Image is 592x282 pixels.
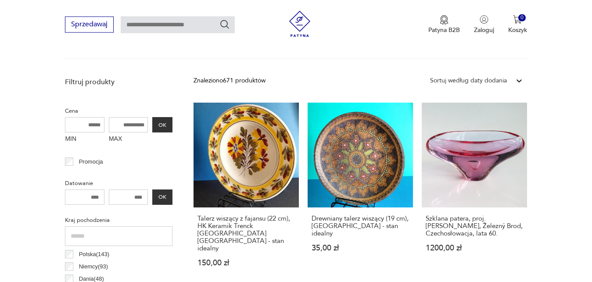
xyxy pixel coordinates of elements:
[65,77,172,87] p: Filtruj produkty
[518,14,526,21] div: 0
[513,15,522,24] img: Ikona koszyka
[440,15,448,25] img: Ikona medalu
[65,178,172,188] p: Datowanie
[508,26,527,34] p: Koszyk
[197,259,295,267] p: 150,00 zł
[474,15,494,34] button: Zaloguj
[79,250,109,259] p: Polska ( 143 )
[65,132,104,146] label: MIN
[474,26,494,34] p: Zaloguj
[312,215,409,237] h3: Drewniany talerz wiszący (19 cm), [GEOGRAPHIC_DATA] - stan idealny
[65,16,114,32] button: Sprzedawaj
[287,11,313,37] img: Patyna - sklep z meblami i dekoracjami vintage
[79,262,108,271] p: Niemcy ( 93 )
[65,215,172,225] p: Kraj pochodzenia
[152,189,172,205] button: OK
[79,157,103,167] p: Promocja
[219,19,230,29] button: Szukaj
[428,15,460,34] button: Patyna B2B
[426,215,523,237] h3: Szklana patera, proj. [PERSON_NAME], Železný Brod, Czechosłowacja, lata 60.
[428,15,460,34] a: Ikona medaluPatyna B2B
[312,244,409,252] p: 35,00 zł
[428,26,460,34] p: Patyna B2B
[426,244,523,252] p: 1200,00 zł
[194,76,266,86] div: Znaleziono 671 produktów
[65,106,172,116] p: Cena
[109,132,148,146] label: MAX
[508,15,527,34] button: 0Koszyk
[480,15,488,24] img: Ikonka użytkownika
[197,215,295,252] h3: Talerz wiszący z fajansu (22 cm), HK Keramik Trenck [GEOGRAPHIC_DATA] [GEOGRAPHIC_DATA] - stan id...
[65,22,114,28] a: Sprzedawaj
[152,117,172,132] button: OK
[430,76,507,86] div: Sortuj według daty dodania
